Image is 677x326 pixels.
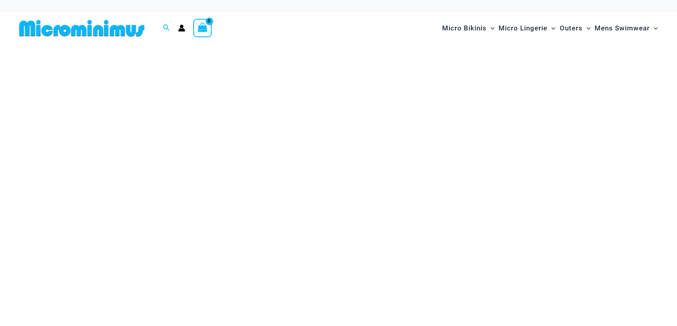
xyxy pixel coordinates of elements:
span: Mens Swimwear [595,18,650,38]
span: Micro Bikinis [442,18,487,38]
a: Micro LingerieMenu ToggleMenu Toggle [497,16,557,40]
span: Menu Toggle [547,18,555,38]
a: View Shopping Cart, empty [193,19,212,37]
span: Menu Toggle [583,18,591,38]
a: Search icon link [163,23,170,33]
a: Mens SwimwearMenu ToggleMenu Toggle [593,16,660,40]
a: OutersMenu ToggleMenu Toggle [558,16,593,40]
img: MM SHOP LOGO FLAT [16,19,148,37]
span: Outers [560,18,583,38]
a: Account icon link [178,24,185,32]
nav: Site Navigation [439,15,661,42]
span: Menu Toggle [487,18,495,38]
span: Micro Lingerie [499,18,547,38]
span: Menu Toggle [650,18,658,38]
a: Micro BikinisMenu ToggleMenu Toggle [440,16,497,40]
